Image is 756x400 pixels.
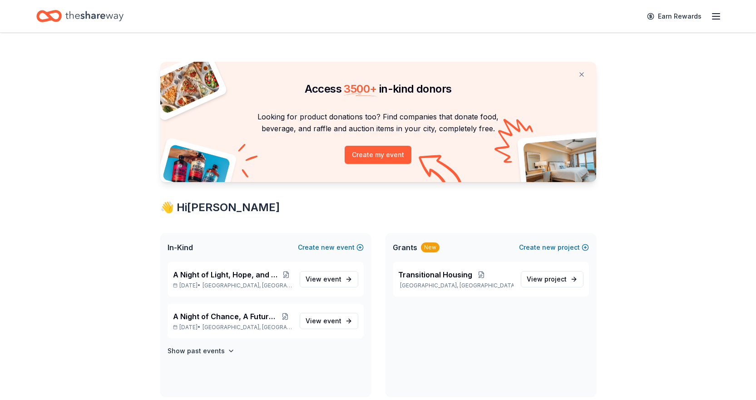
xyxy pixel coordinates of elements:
[160,200,596,215] div: 👋 Hi [PERSON_NAME]
[519,242,589,253] button: Createnewproject
[527,274,567,285] span: View
[168,242,193,253] span: In-Kind
[168,346,225,356] h4: Show past events
[168,346,235,356] button: Show past events
[300,271,358,287] a: View event
[150,56,221,114] img: Pizza
[36,5,124,27] a: Home
[521,271,583,287] a: View project
[306,274,341,285] span: View
[321,242,335,253] span: new
[544,275,567,283] span: project
[542,242,556,253] span: new
[393,242,417,253] span: Grants
[300,313,358,329] a: View event
[421,242,440,252] div: New
[642,8,707,25] a: Earn Rewards
[419,155,464,189] img: Curvy arrow
[298,242,364,253] button: Createnewevent
[345,146,411,164] button: Create my event
[203,282,292,289] span: [GEOGRAPHIC_DATA], [GEOGRAPHIC_DATA]
[173,311,279,322] span: A Night of Chance, A Future of Change
[323,317,341,325] span: event
[398,269,472,280] span: Transitional Housing
[173,324,292,331] p: [DATE] •
[398,282,514,289] p: [GEOGRAPHIC_DATA], [GEOGRAPHIC_DATA]
[305,82,452,95] span: Access in-kind donors
[171,111,585,135] p: Looking for product donations too? Find companies that donate food, beverage, and raffle and auct...
[306,316,341,326] span: View
[344,82,376,95] span: 3500 +
[173,282,292,289] p: [DATE] •
[323,275,341,283] span: event
[173,269,281,280] span: A Night of Light, Hope, and Legacy Gala 2026
[203,324,292,331] span: [GEOGRAPHIC_DATA], [GEOGRAPHIC_DATA]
